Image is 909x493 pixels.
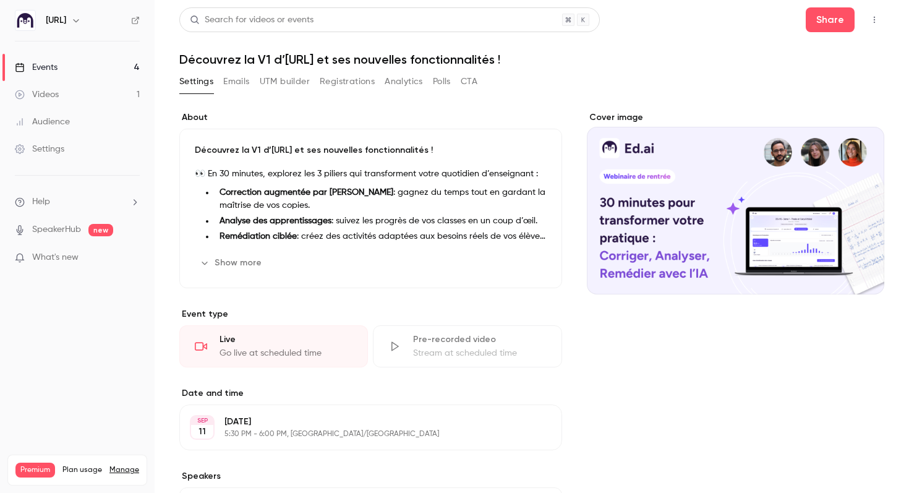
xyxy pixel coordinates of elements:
[15,88,59,101] div: Videos
[195,253,269,273] button: Show more
[191,416,213,425] div: SEP
[413,347,546,359] div: Stream at scheduled time
[461,72,477,92] button: CTA
[806,7,855,32] button: Share
[15,143,64,155] div: Settings
[179,72,213,92] button: Settings
[220,347,352,359] div: Go live at scheduled time
[190,14,314,27] div: Search for videos or events
[195,144,547,156] p: Découvrez la V1 d’[URL] et ses nouvelles fonctionnalités !
[385,72,423,92] button: Analytics
[179,308,562,320] p: Event type
[179,470,562,482] label: Speakers
[220,188,393,197] strong: Correction augmentée par [PERSON_NAME]
[215,230,547,243] li: : créez des activités adaptées aux besoins réels de vos élèves.
[224,416,497,428] p: [DATE]
[15,116,70,128] div: Audience
[220,232,297,241] strong: Remédiation ciblée
[320,72,375,92] button: Registrations
[179,52,884,67] h1: Découvrez la V1 d’[URL] et ses nouvelles fonctionnalités !
[198,426,206,438] p: 11
[220,333,352,346] div: Live
[15,61,58,74] div: Events
[433,72,451,92] button: Polls
[179,111,562,124] label: About
[32,251,79,264] span: What's new
[88,224,113,236] span: new
[215,186,547,212] li: : gagnez du temps tout en gardant la maîtrise de vos copies.
[260,72,310,92] button: UTM builder
[587,111,884,124] label: Cover image
[109,465,139,475] a: Manage
[587,111,884,294] section: Cover image
[46,14,66,27] h6: [URL]
[15,195,140,208] li: help-dropdown-opener
[62,465,102,475] span: Plan usage
[179,325,368,367] div: LiveGo live at scheduled time
[224,429,497,439] p: 5:30 PM - 6:00 PM, [GEOGRAPHIC_DATA]/[GEOGRAPHIC_DATA]
[373,325,561,367] div: Pre-recorded videoStream at scheduled time
[223,72,249,92] button: Emails
[15,463,55,478] span: Premium
[32,223,81,236] a: SpeakerHub
[32,195,50,208] span: Help
[413,333,546,346] div: Pre-recorded video
[220,216,331,225] strong: Analyse des apprentissages
[15,11,35,30] img: Ed.ai
[215,215,547,228] li: : suivez les progrès de vos classes en un coup d’œil.
[195,166,547,181] p: 👀 En 30 minutes, explorez les 3 piliers qui transforment votre quotidien d’enseignant :
[179,387,562,400] label: Date and time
